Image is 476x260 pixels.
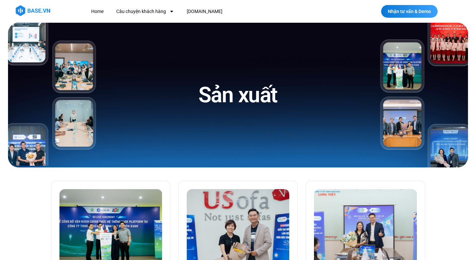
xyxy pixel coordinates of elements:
a: [DOMAIN_NAME] [182,5,227,18]
a: Nhận tư vấn & Demo [381,5,438,18]
h1: Sản xuất [198,81,278,109]
nav: Menu [86,5,340,18]
a: Câu chuyện khách hàng [111,5,179,18]
span: Nhận tư vấn & Demo [388,9,431,14]
a: Home [86,5,109,18]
